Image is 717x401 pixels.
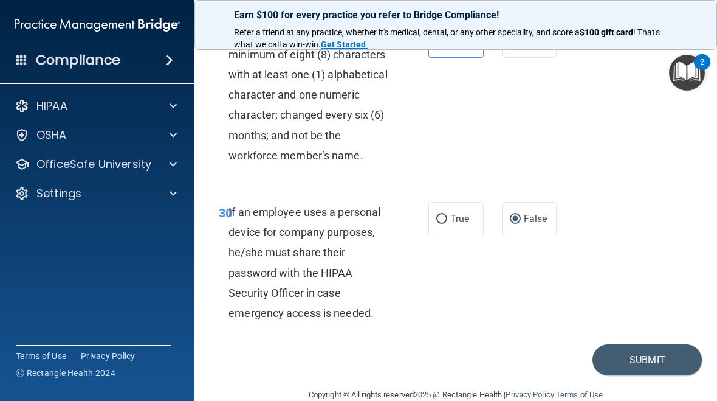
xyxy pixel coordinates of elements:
[228,206,380,319] span: If an employee uses a personal device for company purposes, he/she must share their password with...
[228,28,387,162] span: Passwords should contain a minimum of eight (8) characters with at least one (1) alphabetical cha...
[36,99,67,113] p: HIPAA
[15,13,180,37] img: PMB logo
[15,128,177,142] a: OSHA
[16,350,66,362] a: Terms of Use
[592,344,702,375] button: Submit
[580,27,633,37] strong: $100 gift card
[506,390,554,399] a: Privacy Policy
[15,157,177,172] a: OfficeSafe University
[234,9,678,21] p: Earn $100 for every practice you refer to Bridge Compliance!
[510,215,521,224] input: False
[234,27,580,37] span: Refer a friend at any practice, whether it's medical, dental, or any other speciality, and score a
[16,367,115,379] span: Ⓒ Rectangle Health 2024
[700,62,704,78] div: 2
[36,157,151,172] p: OfficeSafe University
[669,55,705,91] button: Open Resource Center, 2 new notifications
[450,213,469,225] span: True
[36,52,120,69] h4: Compliance
[321,40,368,49] a: Get Started
[321,40,366,49] strong: Get Started
[556,390,603,399] a: Terms of Use
[436,215,447,224] input: True
[15,99,177,113] a: HIPAA
[81,350,136,362] a: Privacy Policy
[15,186,177,201] a: Settings
[524,213,547,225] span: False
[219,206,232,220] span: 30
[36,186,81,201] p: Settings
[234,27,662,49] span: ! That's what we call a win-win.
[36,128,67,142] p: OSHA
